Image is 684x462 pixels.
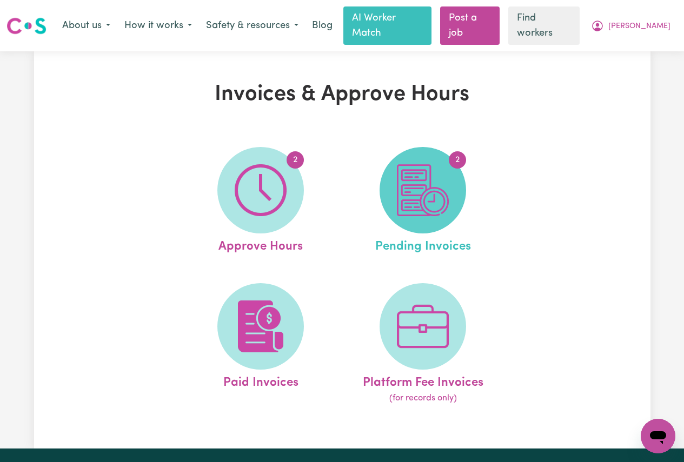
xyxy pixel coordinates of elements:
a: Platform Fee Invoices(for records only) [345,283,501,405]
span: Approve Hours [218,233,303,256]
button: Safety & resources [199,15,306,37]
span: Platform Fee Invoices [363,370,483,392]
a: Find workers [508,6,580,45]
a: Post a job [440,6,500,45]
iframe: Button to launch messaging window [641,419,675,453]
button: How it works [117,15,199,37]
span: 2 [287,151,304,169]
a: Pending Invoices [345,147,501,256]
span: Paid Invoices [223,370,298,392]
button: About us [55,15,117,37]
a: AI Worker Match [343,6,431,45]
span: (for records only) [389,392,457,405]
img: Careseekers logo [6,16,47,36]
a: Paid Invoices [183,283,338,405]
span: [PERSON_NAME] [608,21,670,32]
span: 2 [449,151,466,169]
h1: Invoices & Approve Hours [143,82,541,108]
a: Blog [306,14,339,38]
span: Pending Invoices [375,233,471,256]
a: Approve Hours [183,147,338,256]
button: My Account [584,15,678,37]
a: Careseekers logo [6,14,47,38]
